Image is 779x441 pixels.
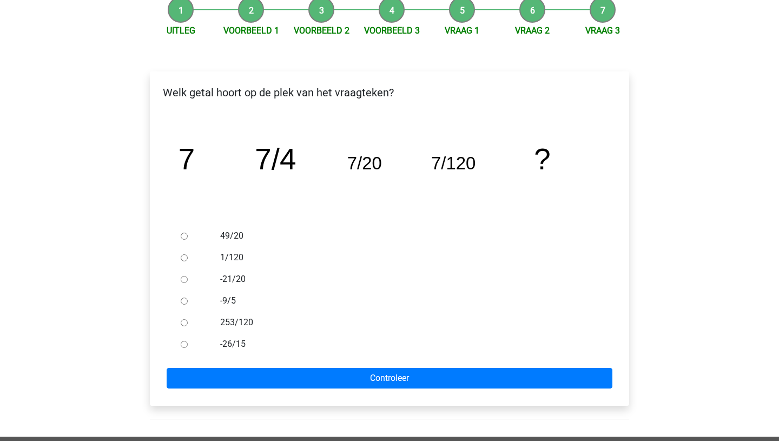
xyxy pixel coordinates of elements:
[364,25,420,36] a: Voorbeeld 3
[179,142,195,176] tspan: 7
[167,25,195,36] a: Uitleg
[220,316,595,329] label: 253/120
[294,25,349,36] a: Voorbeeld 2
[220,229,595,242] label: 49/20
[220,338,595,351] label: -26/15
[159,84,620,101] p: Welk getal hoort op de plek van het vraagteken?
[223,25,279,36] a: Voorbeeld 1
[255,142,296,176] tspan: 7/4
[220,273,595,286] label: -21/20
[167,368,612,389] input: Controleer
[431,153,476,173] tspan: 7/120
[534,142,550,176] tspan: ?
[585,25,620,36] a: Vraag 3
[220,294,595,307] label: -9/5
[220,251,595,264] label: 1/120
[515,25,550,36] a: Vraag 2
[347,153,382,173] tspan: 7/20
[445,25,479,36] a: Vraag 1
